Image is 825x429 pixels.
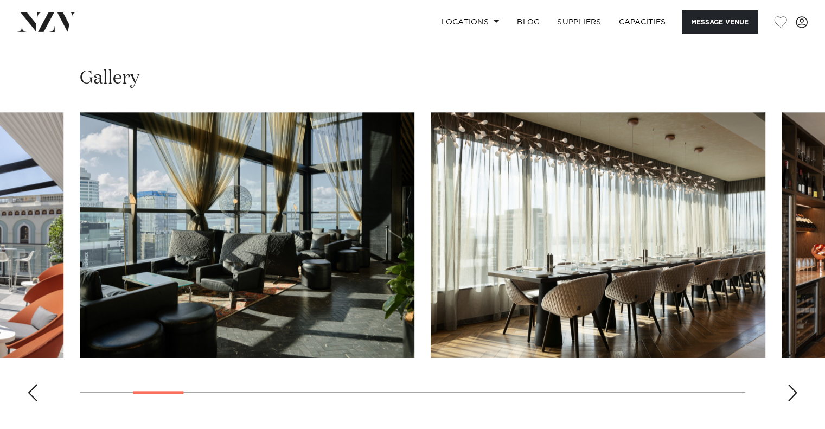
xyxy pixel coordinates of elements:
a: SUPPLIERS [548,10,610,34]
swiper-slide: 3 / 25 [80,112,414,358]
h2: Gallery [80,66,139,91]
a: Locations [432,10,508,34]
a: BLOG [508,10,548,34]
a: Capacities [610,10,675,34]
button: Message Venue [682,10,758,34]
img: nzv-logo.png [17,12,76,31]
swiper-slide: 4 / 25 [431,112,765,358]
